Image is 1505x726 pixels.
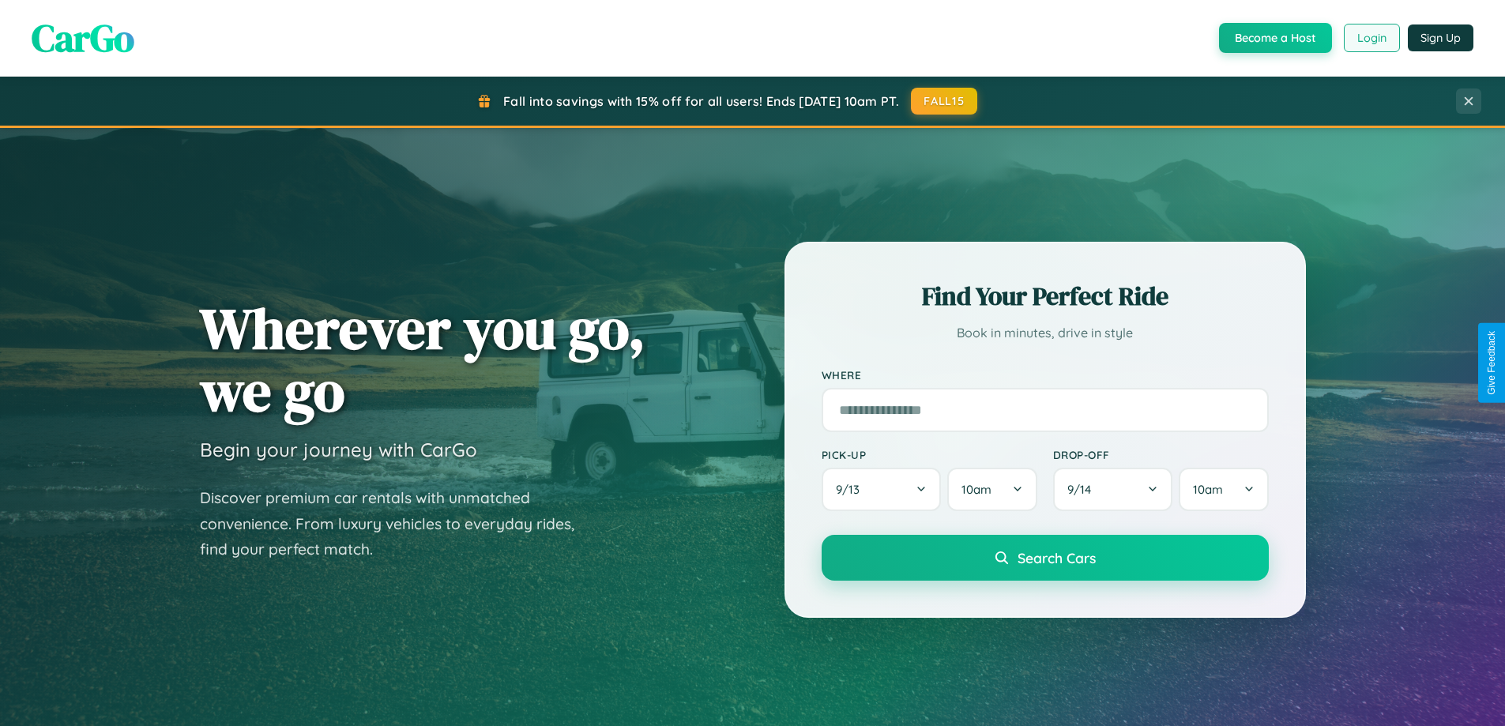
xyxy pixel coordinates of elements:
[1408,24,1473,51] button: Sign Up
[200,438,477,461] h3: Begin your journey with CarGo
[1486,331,1497,395] div: Give Feedback
[947,468,1037,511] button: 10am
[822,322,1269,344] p: Book in minutes, drive in style
[961,482,991,497] span: 10am
[822,279,1269,314] h2: Find Your Perfect Ride
[1179,468,1268,511] button: 10am
[503,93,899,109] span: Fall into savings with 15% off for all users! Ends [DATE] 10am PT.
[1219,23,1332,53] button: Become a Host
[1193,482,1223,497] span: 10am
[1344,24,1400,52] button: Login
[822,368,1269,382] label: Where
[822,468,942,511] button: 9/13
[200,297,645,422] h1: Wherever you go, we go
[200,485,595,562] p: Discover premium car rentals with unmatched convenience. From luxury vehicles to everyday rides, ...
[822,535,1269,581] button: Search Cars
[1067,482,1099,497] span: 9 / 14
[1018,549,1096,566] span: Search Cars
[1053,468,1173,511] button: 9/14
[32,12,134,64] span: CarGo
[822,448,1037,461] label: Pick-up
[836,482,867,497] span: 9 / 13
[911,88,977,115] button: FALL15
[1053,448,1269,461] label: Drop-off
